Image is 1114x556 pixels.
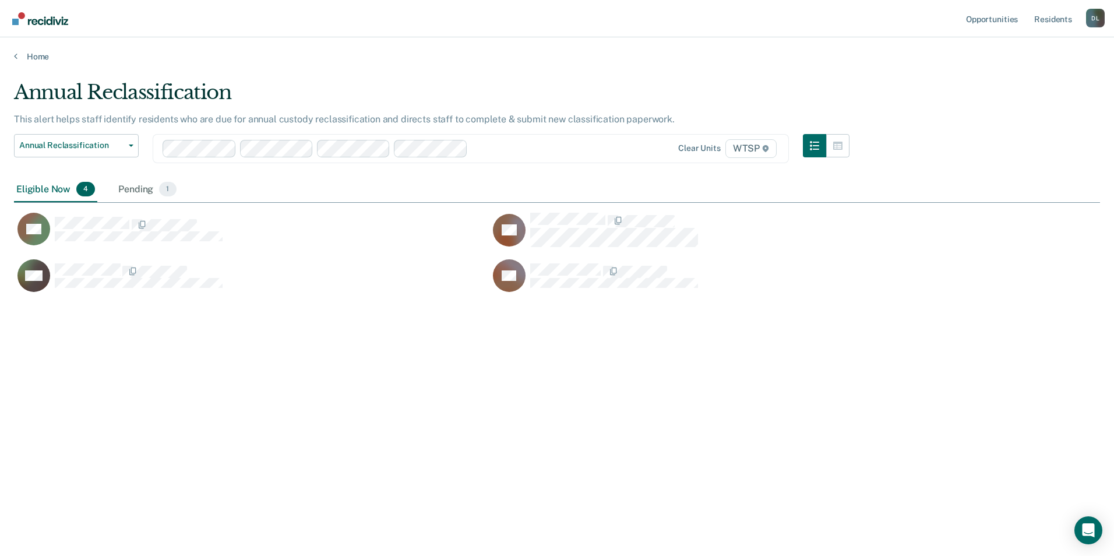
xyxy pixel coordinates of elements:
span: 1 [159,182,176,197]
div: Open Intercom Messenger [1074,516,1102,544]
div: CaseloadOpportunityCell-00345810 [14,212,489,259]
div: Pending1 [116,177,178,203]
span: Annual Reclassification [19,140,124,150]
a: Home [14,51,1100,62]
span: WTSP [725,139,777,158]
div: D L [1086,9,1105,27]
div: CaseloadOpportunityCell-00470817 [489,259,965,305]
div: Eligible Now4 [14,177,97,203]
img: Recidiviz [12,12,68,25]
div: CaseloadOpportunityCell-00609130 [14,259,489,305]
div: Annual Reclassification [14,80,849,114]
span: 4 [76,182,95,197]
p: This alert helps staff identify residents who are due for annual custody reclassification and dir... [14,114,675,125]
button: Annual Reclassification [14,134,139,157]
button: Profile dropdown button [1086,9,1105,27]
div: CaseloadOpportunityCell-00633056 [489,212,965,259]
div: Clear units [678,143,721,153]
